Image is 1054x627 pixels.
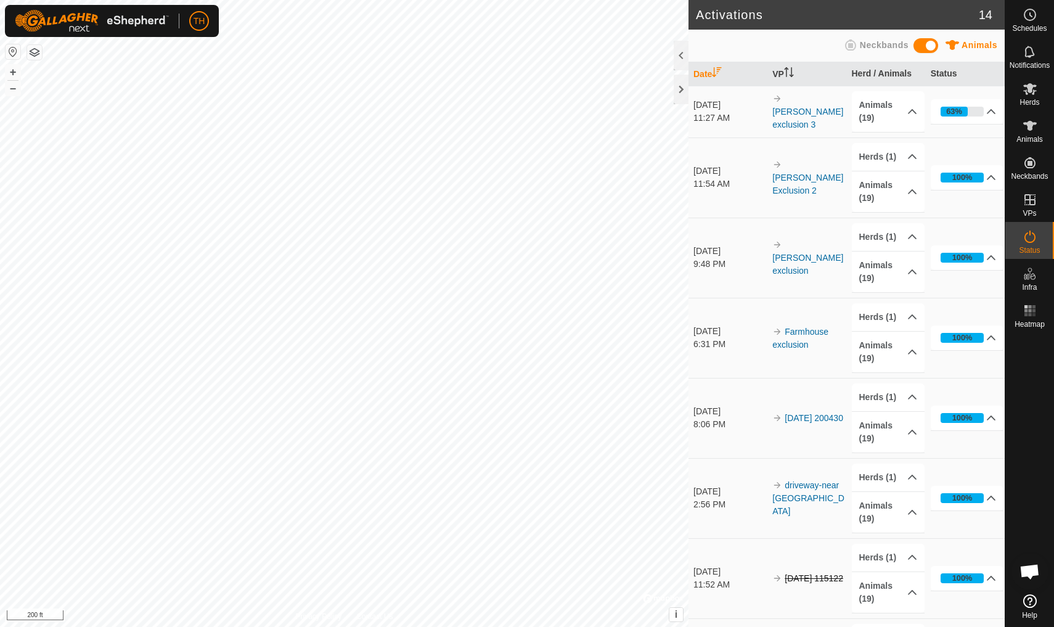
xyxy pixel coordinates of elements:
[979,6,992,24] span: 14
[941,107,984,117] div: 63%
[693,99,767,112] div: [DATE]
[941,413,984,423] div: 100%
[295,611,341,622] a: Privacy Policy
[767,62,846,86] th: VP
[941,333,984,343] div: 100%
[941,173,984,182] div: 100%
[693,258,767,271] div: 9:48 PM
[1012,25,1047,32] span: Schedules
[852,544,925,572] p-accordion-header: Herds (1)
[931,99,1004,124] p-accordion-header: 63%
[931,406,1004,430] p-accordion-header: 100%
[852,252,925,292] p-accordion-header: Animals (19)
[693,178,767,191] div: 11:54 AM
[693,165,767,178] div: [DATE]
[952,572,973,584] div: 100%
[696,7,979,22] h2: Activations
[785,573,843,583] s: [DATE] 115122
[962,40,997,50] span: Animals
[772,327,828,350] a: Farmhouse exclusion
[852,464,925,491] p-accordion-header: Herds (1)
[675,609,677,620] span: i
[27,45,42,60] button: Map Layers
[693,338,767,351] div: 6:31 PM
[931,245,1004,270] p-accordion-header: 100%
[952,252,973,263] div: 100%
[852,143,925,171] p-accordion-header: Herds (1)
[852,171,925,212] p-accordion-header: Animals (19)
[931,566,1004,591] p-accordion-header: 100%
[860,40,909,50] span: Neckbands
[852,412,925,453] p-accordion-header: Animals (19)
[1019,247,1040,254] span: Status
[941,493,984,503] div: 100%
[693,112,767,125] div: 11:27 AM
[1011,173,1048,180] span: Neckbands
[6,81,20,96] button: –
[688,62,767,86] th: Date
[941,253,984,263] div: 100%
[1015,321,1045,328] span: Heatmap
[6,44,20,59] button: Reset Map
[931,165,1004,190] p-accordion-header: 100%
[693,565,767,578] div: [DATE]
[1023,210,1036,217] span: VPs
[772,240,782,250] img: arrow
[946,105,962,117] div: 63%
[852,91,925,132] p-accordion-header: Animals (19)
[852,223,925,251] p-accordion-header: Herds (1)
[952,171,973,183] div: 100%
[693,418,767,431] div: 8:06 PM
[1022,284,1037,291] span: Infra
[693,325,767,338] div: [DATE]
[1016,136,1043,143] span: Animals
[852,492,925,533] p-accordion-header: Animals (19)
[1011,553,1048,590] div: Open chat
[693,405,767,418] div: [DATE]
[852,303,925,331] p-accordion-header: Herds (1)
[772,327,782,337] img: arrow
[772,480,844,516] a: driveway-near [GEOGRAPHIC_DATA]
[931,486,1004,510] p-accordion-header: 100%
[952,332,973,343] div: 100%
[931,326,1004,350] p-accordion-header: 100%
[852,332,925,372] p-accordion-header: Animals (19)
[926,62,1005,86] th: Status
[772,253,843,276] a: [PERSON_NAME] exclusion
[772,480,782,490] img: arrow
[847,62,926,86] th: Herd / Animals
[1005,589,1054,624] a: Help
[6,65,20,80] button: +
[693,485,767,498] div: [DATE]
[772,173,843,195] a: [PERSON_NAME] Exclusion 2
[356,611,393,622] a: Contact Us
[693,578,767,591] div: 11:52 AM
[772,413,782,423] img: arrow
[669,608,683,621] button: i
[784,69,794,79] p-sorticon: Activate to sort
[1019,99,1039,106] span: Herds
[1022,612,1037,619] span: Help
[693,245,767,258] div: [DATE]
[15,10,169,32] img: Gallagher Logo
[941,573,984,583] div: 100%
[712,69,722,79] p-sorticon: Activate to sort
[852,572,925,613] p-accordion-header: Animals (19)
[785,413,843,423] a: [DATE] 200430
[952,492,973,504] div: 100%
[772,160,782,170] img: arrow
[952,412,973,424] div: 100%
[772,573,782,583] img: arrow
[1010,62,1050,69] span: Notifications
[693,498,767,511] div: 2:56 PM
[852,383,925,411] p-accordion-header: Herds (1)
[772,94,782,104] img: arrow
[194,15,205,28] span: TH
[772,107,843,129] a: [PERSON_NAME] exclusion 3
